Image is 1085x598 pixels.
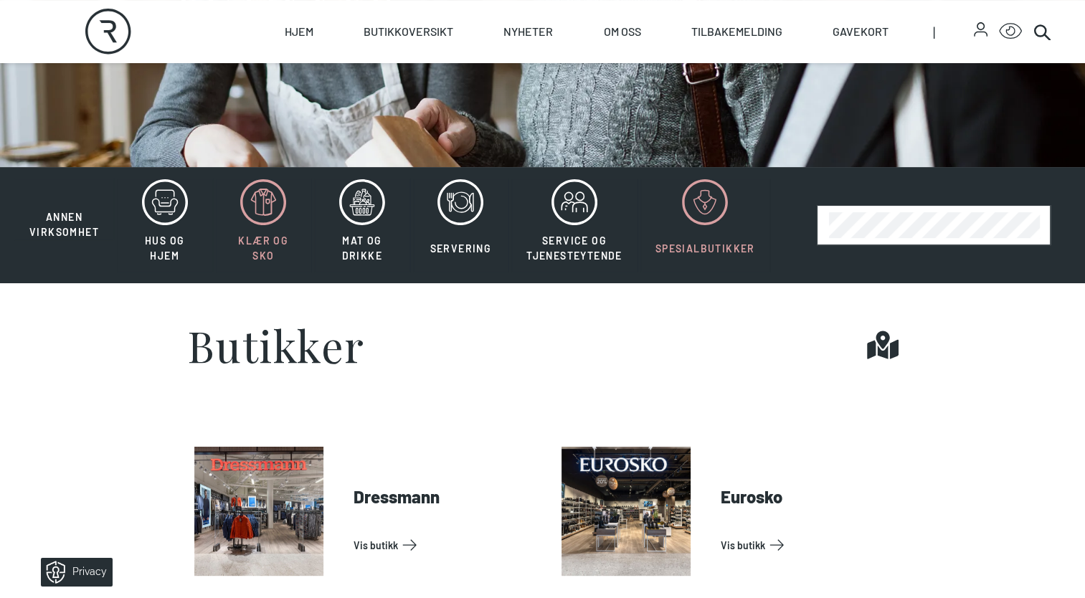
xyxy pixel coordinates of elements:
span: Mat og drikke [342,234,382,262]
span: Klær og sko [238,234,288,262]
button: Annen virksomhet [14,179,114,240]
button: Hus og hjem [117,179,213,272]
iframe: Manage Preferences [14,553,131,591]
span: Service og tjenesteytende [526,234,622,262]
button: Servering [413,179,509,272]
span: Spesialbutikker [655,242,755,255]
button: Service og tjenesteytende [511,179,638,272]
span: Annen virksomhet [29,211,99,238]
a: Vis Butikk: Dressmann [354,533,526,556]
span: Hus og hjem [145,234,184,262]
button: Mat og drikke [314,179,410,272]
button: Klær og sko [216,179,312,272]
a: Vis Butikk: Eurosko [721,533,893,556]
button: Open Accessibility Menu [999,20,1022,43]
h1: Butikker [187,323,365,366]
button: Spesialbutikker [640,179,770,272]
span: Servering [430,242,492,255]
